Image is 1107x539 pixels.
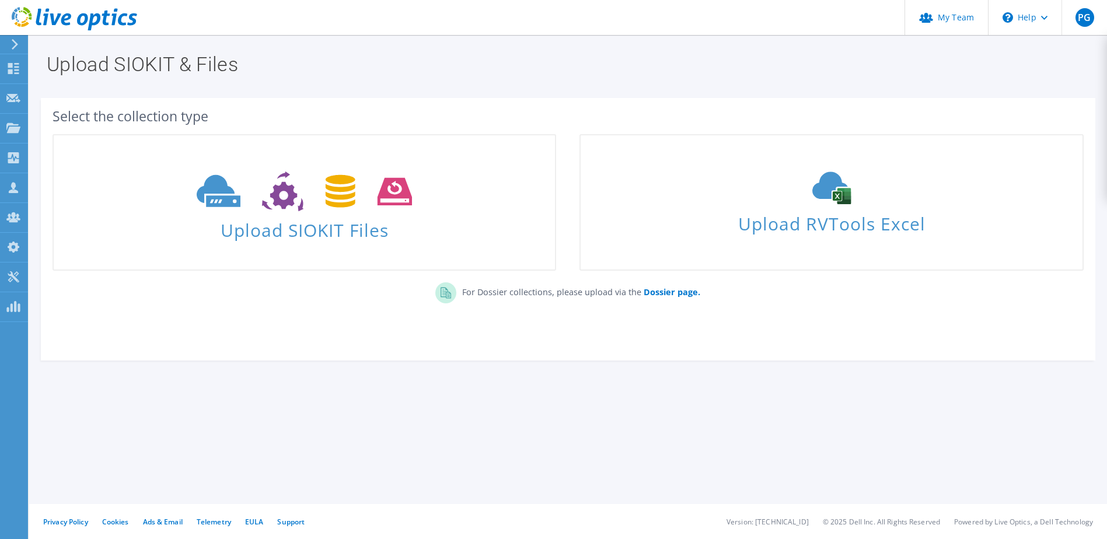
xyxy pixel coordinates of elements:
[197,517,231,527] a: Telemetry
[245,517,263,527] a: EULA
[143,517,183,527] a: Ads & Email
[47,54,1084,74] h1: Upload SIOKIT & Files
[641,286,700,297] a: Dossier page.
[277,517,305,527] a: Support
[579,134,1083,271] a: Upload RVTools Excel
[456,282,700,299] p: For Dossier collections, please upload via the
[1003,12,1013,23] svg: \n
[644,286,700,297] b: Dossier page.
[43,517,88,527] a: Privacy Policy
[727,517,809,527] li: Version: [TECHNICAL_ID]
[53,134,556,271] a: Upload SIOKIT Files
[1075,8,1094,27] span: PG
[53,110,1084,123] div: Select the collection type
[54,214,555,239] span: Upload SIOKIT Files
[954,517,1093,527] li: Powered by Live Optics, a Dell Technology
[581,208,1082,233] span: Upload RVTools Excel
[823,517,940,527] li: © 2025 Dell Inc. All Rights Reserved
[102,517,129,527] a: Cookies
